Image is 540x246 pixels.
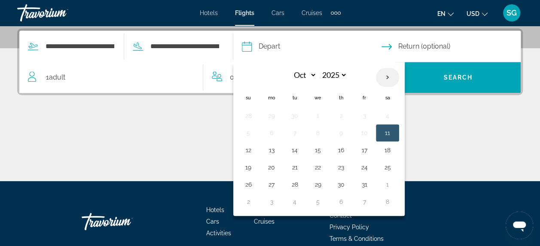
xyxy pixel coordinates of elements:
[500,4,523,22] button: User Menu
[357,161,371,173] button: Day 24
[319,68,347,83] select: Select year
[329,224,369,231] a: Privacy Policy
[265,196,278,208] button: Day 3
[395,62,521,93] button: Search
[302,9,322,16] a: Cruises
[241,161,255,173] button: Day 19
[311,161,325,173] button: Day 22
[206,206,224,213] a: Hotels
[200,9,218,16] a: Hotels
[237,68,399,210] table: Left calendar grid
[288,196,302,208] button: Day 4
[443,74,473,81] span: Search
[506,9,517,17] span: SG
[265,144,278,156] button: Day 13
[230,71,259,83] span: 0
[329,235,384,242] a: Terms & Conditions
[381,144,394,156] button: Day 18
[334,110,348,122] button: Day 2
[288,127,302,139] button: Day 7
[381,161,394,173] button: Day 25
[288,144,302,156] button: Day 14
[289,68,317,83] select: Select month
[46,71,65,83] span: 1
[437,7,454,20] button: Change language
[272,9,284,16] a: Cars
[241,196,255,208] button: Day 2
[311,144,325,156] button: Day 15
[235,9,254,16] a: Flights
[398,40,450,52] span: Return (optional)
[381,196,394,208] button: Day 8
[437,10,445,17] span: en
[381,178,394,191] button: Day 1
[241,110,255,122] button: Day 28
[311,127,325,139] button: Day 8
[357,144,371,156] button: Day 17
[206,230,231,237] a: Activities
[376,68,399,87] button: Next month
[82,209,168,234] a: Go Home
[506,212,533,239] iframe: Button to launch messaging window
[357,178,371,191] button: Day 31
[241,127,255,139] button: Day 5
[331,6,341,20] button: Extra navigation items
[19,62,395,93] button: Travelers: 1 adult, 0 children
[265,110,278,122] button: Day 29
[311,196,325,208] button: Day 5
[206,218,219,225] a: Cars
[254,218,275,225] a: Cruises
[381,31,521,62] button: Select return date
[288,161,302,173] button: Day 21
[242,31,381,62] button: Select depart date
[311,178,325,191] button: Day 29
[311,110,325,122] button: Day 1
[357,110,371,122] button: Day 3
[334,196,348,208] button: Day 6
[467,10,479,17] span: USD
[265,161,278,173] button: Day 20
[381,127,394,139] button: Day 11
[49,73,65,81] span: Adult
[467,7,488,20] button: Change currency
[357,127,371,139] button: Day 10
[265,127,278,139] button: Day 6
[381,110,394,122] button: Day 4
[334,178,348,191] button: Day 30
[357,196,371,208] button: Day 7
[288,110,302,122] button: Day 30
[265,178,278,191] button: Day 27
[241,178,255,191] button: Day 26
[17,2,103,24] a: Travorium
[334,144,348,156] button: Day 16
[334,127,348,139] button: Day 9
[19,31,521,93] div: Search widget
[241,144,255,156] button: Day 12
[334,161,348,173] button: Day 23
[288,178,302,191] button: Day 28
